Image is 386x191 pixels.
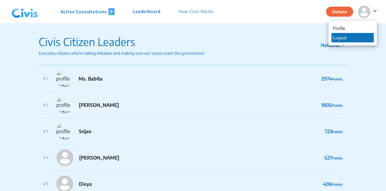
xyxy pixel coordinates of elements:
p: # 5 [43,181,48,187]
p: Everyday citizens who’re taking initiative and making sure our voices reach the government [39,50,204,56]
img: person-default.svg [358,5,371,18]
span: Points [332,130,343,134]
p: # 3 [43,129,48,134]
p: [PERSON_NAME] [79,154,119,161]
span: Points [332,182,343,187]
span: Points [332,103,343,108]
p: 723 [325,128,343,135]
p: How Civis Works [179,8,214,15]
p: Srijan [79,128,92,135]
p: 1805 [321,101,343,109]
img: profile Picture [57,149,73,166]
p: 2974 [321,75,343,82]
button: Donate [326,7,353,17]
p: Profile [332,24,374,33]
img: profile Picture [56,97,73,114]
img: profile Picture [56,123,73,140]
p: # 2 [43,102,48,108]
p: # 1 [43,76,48,81]
p: Active Consultations [60,8,115,15]
p: Logout [332,33,374,42]
span: Points [332,77,343,81]
img: profile Picture [56,70,73,87]
img: navlogo.png [9,3,41,21]
p: 527 [324,154,343,161]
p: Ms. Babita [79,75,102,82]
p: 406 [323,180,343,188]
p: Leaderboard [133,8,161,15]
p: [PERSON_NAME] [79,101,119,109]
span: Points [332,156,343,160]
p: Divya [79,180,92,188]
span: 9 [109,8,115,15]
a: Donate [326,8,358,14]
p: # 4 [43,155,48,160]
p: Civis Citizen Leaders [39,34,204,50]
